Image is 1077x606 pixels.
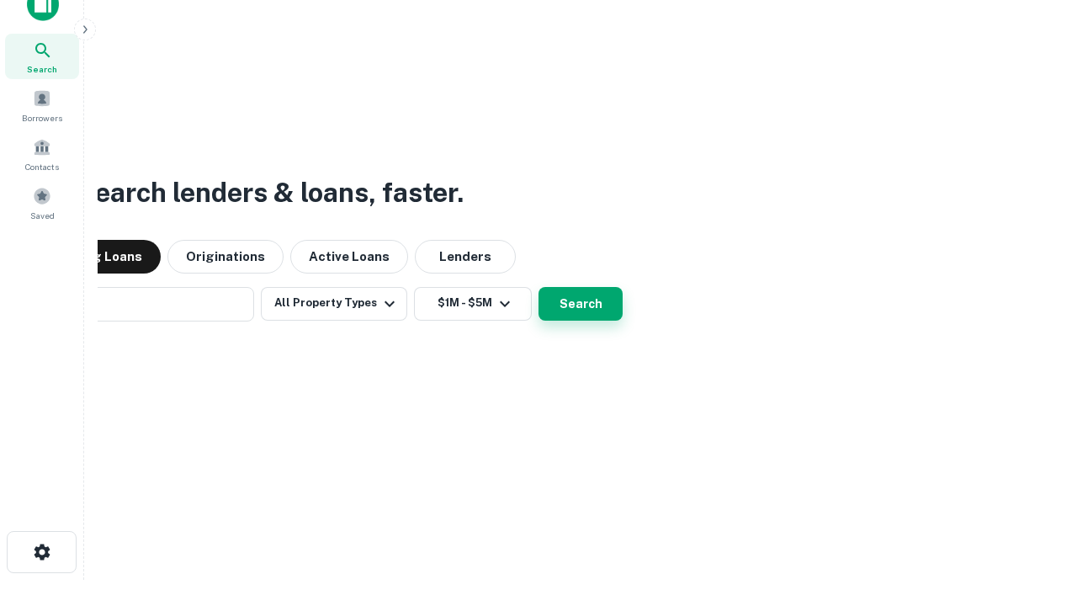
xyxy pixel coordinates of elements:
[538,287,623,321] button: Search
[261,287,407,321] button: All Property Types
[22,111,62,125] span: Borrowers
[290,240,408,274] button: Active Loans
[993,417,1077,498] iframe: Chat Widget
[5,180,79,226] a: Saved
[167,240,284,274] button: Originations
[30,209,55,222] span: Saved
[27,62,57,76] span: Search
[414,287,532,321] button: $1M - $5M
[25,160,59,173] span: Contacts
[5,82,79,128] a: Borrowers
[5,34,79,79] a: Search
[5,131,79,177] a: Contacts
[77,173,464,213] h3: Search lenders & loans, faster.
[415,240,516,274] button: Lenders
